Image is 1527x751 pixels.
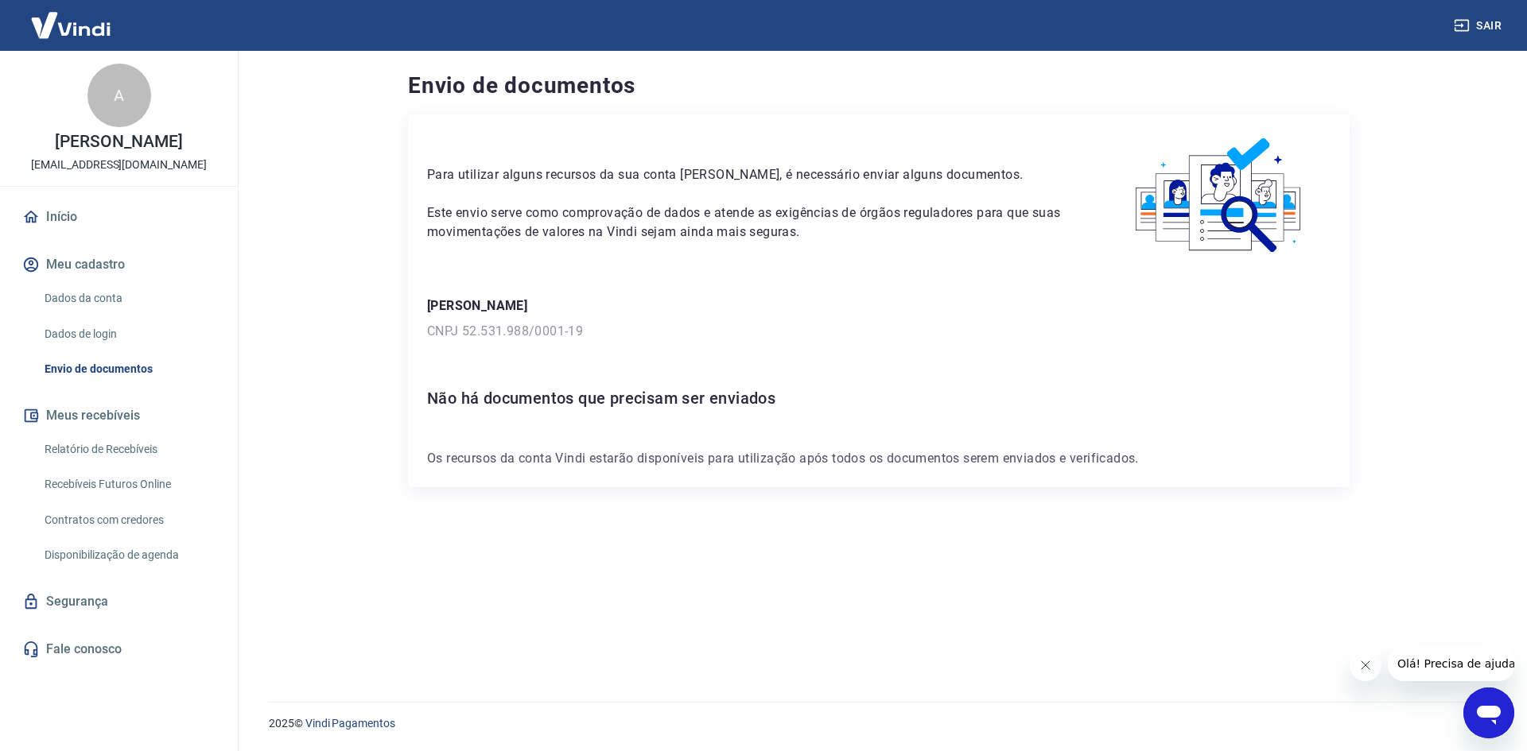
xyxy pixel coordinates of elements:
[38,282,219,315] a: Dados da conta
[55,134,182,150] p: [PERSON_NAME]
[1463,687,1514,738] iframe: Botão para abrir a janela de mensagens
[1350,649,1381,681] iframe: Fechar mensagem
[305,717,395,730] a: Vindi Pagamentos
[31,157,207,173] p: [EMAIL_ADDRESS][DOMAIN_NAME]
[19,247,219,282] button: Meu cadastro
[10,11,134,24] span: Olá! Precisa de ajuda?
[427,203,1070,242] p: Este envio serve como comprovação de dados e atende as exigências de órgãos reguladores para que ...
[38,433,219,466] a: Relatório de Recebíveis
[38,318,219,350] a: Dados de login
[408,70,1350,102] h4: Envio de documentos
[38,468,219,501] a: Recebíveis Futuros Online
[427,165,1070,184] p: Para utilizar alguns recursos da sua conta [PERSON_NAME], é necessário enviar alguns documentos.
[38,504,219,536] a: Contratos com credores
[87,64,151,127] div: A
[19,199,219,234] a: Início
[38,539,219,571] a: Disponibilização de agenda
[427,296,1331,315] p: [PERSON_NAME]
[427,322,1331,341] p: CNPJ 52.531.988/0001-19
[269,715,1489,732] p: 2025 ©
[427,449,1331,468] p: Os recursos da conta Vindi estarão disponíveis para utilização após todos os documentos serem env...
[19,632,219,667] a: Fale conosco
[1451,11,1508,41] button: Sair
[427,385,1331,411] h6: Não há documentos que precisam ser enviados
[38,353,219,385] a: Envio de documentos
[1388,646,1514,681] iframe: Mensagem da empresa
[19,584,219,619] a: Segurança
[1109,134,1331,258] img: waiting_documents.41d9841a9773e5fdf392cede4d13b617.svg
[19,398,219,433] button: Meus recebíveis
[19,1,122,49] img: Vindi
